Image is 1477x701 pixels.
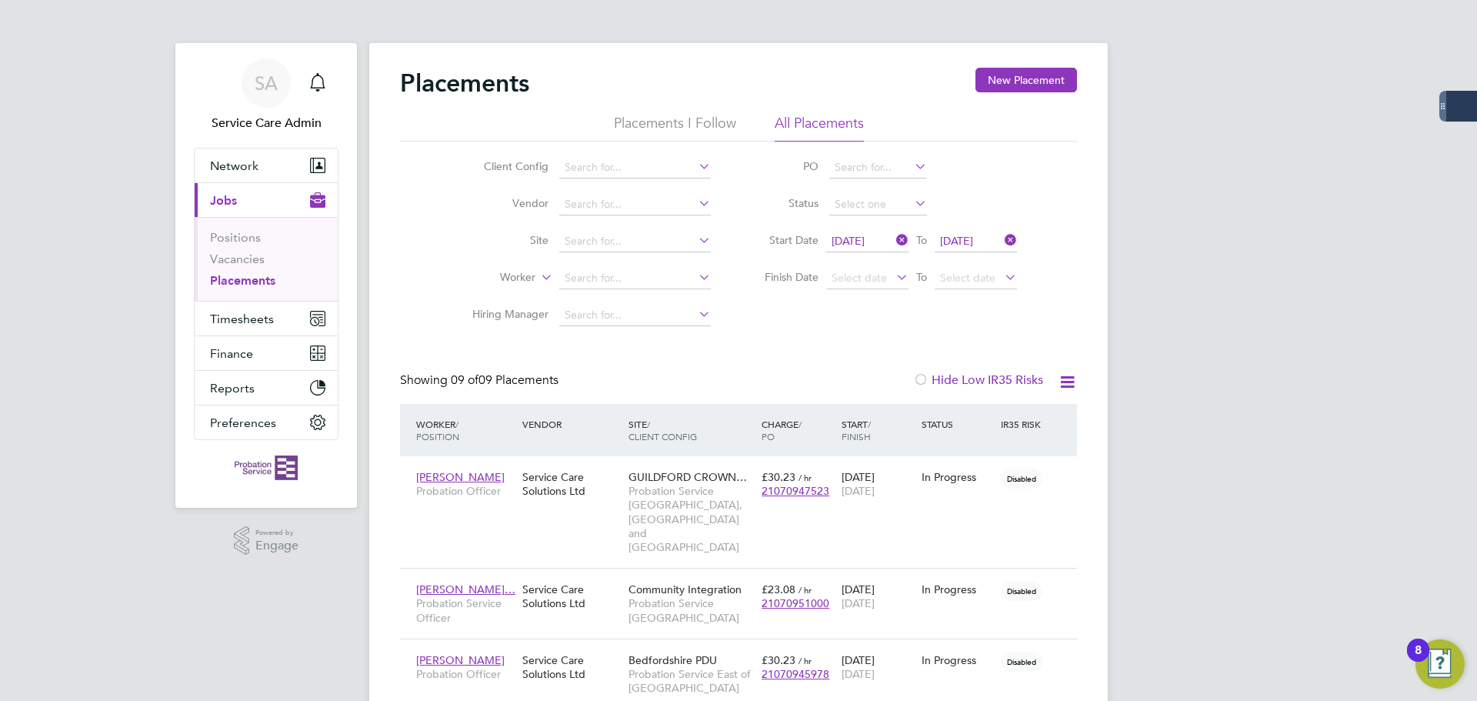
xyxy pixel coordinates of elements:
[1001,581,1042,601] span: Disabled
[762,582,795,596] span: £23.08
[518,410,625,438] div: Vendor
[210,230,261,245] a: Positions
[799,584,812,596] span: / hr
[518,646,625,689] div: Service Care Solutions Ltd
[412,410,518,450] div: Worker
[842,667,875,681] span: [DATE]
[762,596,829,610] span: 21070951000
[628,653,717,667] span: Bedfordshire PDU
[255,73,278,93] span: SA
[628,484,754,554] span: Probation Service [GEOGRAPHIC_DATA], [GEOGRAPHIC_DATA] and [GEOGRAPHIC_DATA]
[628,470,747,484] span: GUILDFORD CROWN…
[922,653,994,667] div: In Progress
[918,410,998,438] div: Status
[628,582,742,596] span: Community Integration
[775,114,864,142] li: All Placements
[400,372,562,389] div: Showing
[175,43,357,508] nav: Main navigation
[749,159,819,173] label: PO
[758,410,838,450] div: Charge
[210,416,276,430] span: Preferences
[628,667,754,695] span: Probation Service East of [GEOGRAPHIC_DATA]
[518,462,625,506] div: Service Care Solutions Ltd
[460,307,548,321] label: Hiring Manager
[400,68,529,98] h2: Placements
[912,230,932,250] span: To
[210,193,237,208] span: Jobs
[194,58,338,132] a: SAService Care Admin
[799,472,812,483] span: / hr
[913,372,1043,388] label: Hide Low IR35 Risks
[210,381,255,396] span: Reports
[416,470,505,484] span: [PERSON_NAME]
[749,196,819,210] label: Status
[628,418,697,442] span: / Client Config
[1415,639,1465,689] button: Open Resource Center, 8 new notifications
[762,484,829,498] span: 21070947523
[1001,652,1042,672] span: Disabled
[749,270,819,284] label: Finish Date
[210,312,274,326] span: Timesheets
[195,149,338,182] button: Network
[416,667,515,681] span: Probation Officer
[195,183,338,217] button: Jobs
[195,302,338,335] button: Timesheets
[460,196,548,210] label: Vendor
[749,233,819,247] label: Start Date
[416,582,515,596] span: [PERSON_NAME]…
[1415,650,1422,670] div: 8
[829,194,927,215] input: Select one
[628,596,754,624] span: Probation Service [GEOGRAPHIC_DATA]
[838,462,918,506] div: [DATE]
[625,410,758,450] div: Site
[559,157,711,179] input: Search for...
[416,418,459,442] span: / Position
[412,462,1077,475] a: [PERSON_NAME]Probation OfficerService Care Solutions LtdGUILDFORD CROWN…Probation Service [GEOGRA...
[460,159,548,173] label: Client Config
[412,645,1077,658] a: [PERSON_NAME]Probation OfficerService Care Solutions LtdBedfordshire PDUProbation Service East of...
[842,418,871,442] span: / Finish
[975,68,1077,92] button: New Placement
[559,194,711,215] input: Search for...
[451,372,558,388] span: 09 Placements
[451,372,478,388] span: 09 of
[829,157,927,179] input: Search for...
[940,234,973,248] span: [DATE]
[234,526,299,556] a: Powered byEngage
[838,646,918,689] div: [DATE]
[997,410,1050,438] div: IR35 Risk
[416,484,515,498] span: Probation Officer
[416,653,505,667] span: [PERSON_NAME]
[559,231,711,252] input: Search for...
[210,159,258,173] span: Network
[235,456,297,480] img: probationservice-logo-retina.png
[194,456,338,480] a: Go to home page
[210,252,265,266] a: Vacancies
[1001,469,1042,489] span: Disabled
[416,596,515,624] span: Probation Service Officer
[762,653,795,667] span: £30.23
[762,470,795,484] span: £30.23
[762,418,802,442] span: / PO
[838,410,918,450] div: Start
[460,233,548,247] label: Site
[762,667,829,681] span: 21070945978
[559,305,711,326] input: Search for...
[799,655,812,666] span: / hr
[842,596,875,610] span: [DATE]
[210,273,275,288] a: Placements
[940,271,995,285] span: Select date
[842,484,875,498] span: [DATE]
[912,267,932,287] span: To
[614,114,736,142] li: Placements I Follow
[518,575,625,618] div: Service Care Solutions Ltd
[194,114,338,132] span: Service Care Admin
[412,574,1077,587] a: [PERSON_NAME]…Probation Service OfficerService Care Solutions LtdCommunity IntegrationProbation S...
[195,336,338,370] button: Finance
[832,271,887,285] span: Select date
[255,539,298,552] span: Engage
[832,234,865,248] span: [DATE]
[559,268,711,289] input: Search for...
[255,526,298,539] span: Powered by
[838,575,918,618] div: [DATE]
